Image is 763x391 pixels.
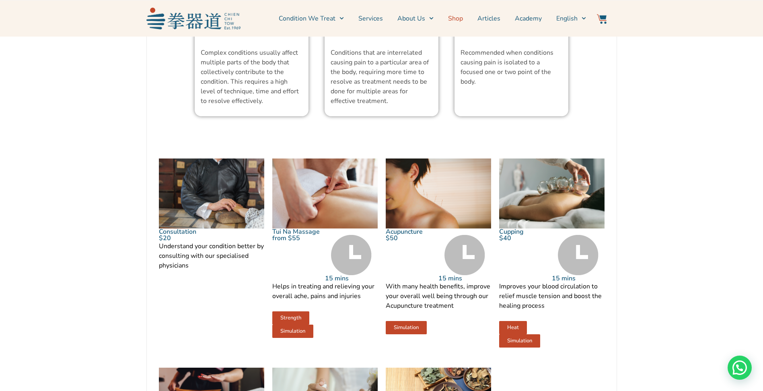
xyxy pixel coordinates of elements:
p: Complex conditions usually affect multiple parts of the body that collectively contribute to the ... [201,48,302,106]
p: Understand your condition better by consulting with our specialised physicians [159,241,264,270]
span: Strength [280,315,301,321]
p: 15 mins [325,275,378,282]
p: 15 mins [552,275,605,282]
a: Simulation [272,325,313,338]
a: Consultation [159,227,196,236]
span: Heat [507,325,519,330]
a: Condition We Treat [279,8,344,29]
p: $40 [499,235,552,241]
p: $20 [159,235,264,241]
p: With many health benefits, improve your overall well being through our Acupuncture treatment [386,282,491,311]
a: Shop [448,8,463,29]
a: Heat [499,321,527,334]
a: Simulation [499,334,540,348]
a: Articles [477,8,500,29]
span: Simulation [507,338,532,344]
a: Strength [272,311,309,325]
span: Simulation [280,329,305,334]
p: $50 [386,235,438,241]
a: Academy [515,8,542,29]
p: Improves your blood circulation to relief muscle tension and boost the healing process [499,282,605,311]
img: Time Grey [331,235,372,275]
a: Tui Na Massage [272,227,320,236]
p: Recommended when conditions causing pain is isolated to a focused one or two point of the body. [461,48,562,86]
span: Simulation [394,325,419,330]
p: 15 mins [438,275,491,282]
a: English [556,8,586,29]
img: Time Grey [558,235,598,275]
p: Conditions that are interrelated causing pain to a particular area of the body, requiring more ti... [331,48,432,106]
a: About Us [397,8,434,29]
nav: Menu [245,8,586,29]
a: Simulation [386,321,427,334]
a: Acupuncture [386,227,423,236]
a: Cupping [499,227,524,236]
p: Helps in treating and relieving your overall ache, pains and injuries [272,282,378,301]
img: Website Icon-03 [597,14,607,24]
img: Time Grey [444,235,485,275]
a: Services [358,8,383,29]
span: English [556,14,578,23]
p: from $55 [272,235,325,241]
